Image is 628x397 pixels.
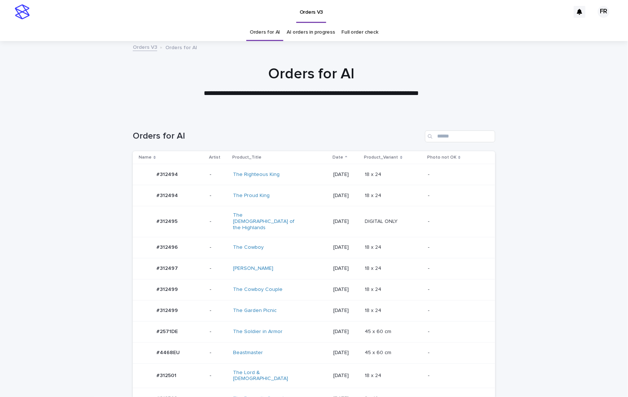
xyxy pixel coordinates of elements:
[210,218,227,225] p: -
[333,308,359,314] p: [DATE]
[342,24,378,41] a: Full order check
[156,371,178,379] p: #312501
[210,172,227,178] p: -
[233,193,270,199] a: The Proud King
[428,350,483,356] p: -
[133,206,495,237] tr: #312495#312495 -The [DEMOGRAPHIC_DATA] of the Highlands [DATE]DIGITAL ONLYDIGITAL ONLY -
[133,164,495,185] tr: #312494#312494 -The Righteous King [DATE]18 x 2418 x 24 -
[210,286,227,293] p: -
[428,244,483,251] p: -
[210,329,227,335] p: -
[333,172,359,178] p: [DATE]
[333,373,359,379] p: [DATE]
[427,153,456,162] p: Photo not OK
[333,350,359,356] p: [DATE]
[130,65,493,83] h1: Orders for AI
[156,306,179,314] p: #312499
[133,258,495,279] tr: #312497#312497 -[PERSON_NAME] [DATE]18 x 2418 x 24 -
[233,308,277,314] a: The Garden Picnic
[233,329,283,335] a: The Soldier in Armor
[156,264,179,272] p: #312497
[333,193,359,199] p: [DATE]
[428,265,483,272] p: -
[156,243,179,251] p: #312496
[233,244,264,251] a: The Cowboy
[428,373,483,379] p: -
[598,6,610,18] div: FR
[428,308,483,314] p: -
[233,265,273,272] a: [PERSON_NAME]
[365,191,383,199] p: 18 x 24
[364,153,398,162] p: Product_Variant
[365,348,393,356] p: 45 x 60 cm
[333,265,359,272] p: [DATE]
[365,285,383,293] p: 18 x 24
[133,185,495,206] tr: #312494#312494 -The Proud King [DATE]18 x 2418 x 24 -
[365,170,383,178] p: 18 x 24
[333,218,359,225] p: [DATE]
[210,308,227,314] p: -
[365,371,383,379] p: 18 x 24
[133,321,495,342] tr: #2571DE#2571DE -The Soldier in Armor [DATE]45 x 60 cm45 x 60 cm -
[15,4,30,19] img: stacker-logo-s-only.png
[232,153,261,162] p: Product_Title
[133,363,495,388] tr: #312501#312501 -The Lord & [DEMOGRAPHIC_DATA] [DATE]18 x 2418 x 24 -
[165,43,197,51] p: Orders for AI
[156,217,179,225] p: #312495
[133,300,495,321] tr: #312499#312499 -The Garden Picnic [DATE]18 x 2418 x 24 -
[156,285,179,293] p: #312499
[333,286,359,293] p: [DATE]
[428,286,483,293] p: -
[156,327,179,335] p: #2571DE
[233,172,280,178] a: The Righteous King
[156,348,181,356] p: #4468EU
[333,244,359,251] p: [DATE]
[133,342,495,363] tr: #4468EU#4468EU -Beastmaster [DATE]45 x 60 cm45 x 60 cm -
[233,350,263,356] a: Beastmaster
[365,264,383,272] p: 18 x 24
[233,370,295,382] a: The Lord & [DEMOGRAPHIC_DATA]
[428,193,483,199] p: -
[333,329,359,335] p: [DATE]
[156,191,179,199] p: #312494
[139,153,152,162] p: Name
[210,193,227,199] p: -
[133,43,157,51] a: Orders V3
[209,153,220,162] p: Artist
[428,172,483,178] p: -
[210,350,227,356] p: -
[210,265,227,272] p: -
[210,244,227,251] p: -
[425,130,495,142] input: Search
[287,24,335,41] a: AI orders in progress
[233,286,283,293] a: The Cowboy Couple
[365,217,399,225] p: DIGITAL ONLY
[250,24,280,41] a: Orders for AI
[133,131,422,142] h1: Orders for AI
[156,170,179,178] p: #312494
[365,243,383,251] p: 18 x 24
[210,373,227,379] p: -
[332,153,343,162] p: Date
[365,306,383,314] p: 18 x 24
[428,329,483,335] p: -
[133,237,495,258] tr: #312496#312496 -The Cowboy [DATE]18 x 2418 x 24 -
[428,218,483,225] p: -
[133,279,495,300] tr: #312499#312499 -The Cowboy Couple [DATE]18 x 2418 x 24 -
[365,327,393,335] p: 45 x 60 cm
[233,212,295,231] a: The [DEMOGRAPHIC_DATA] of the Highlands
